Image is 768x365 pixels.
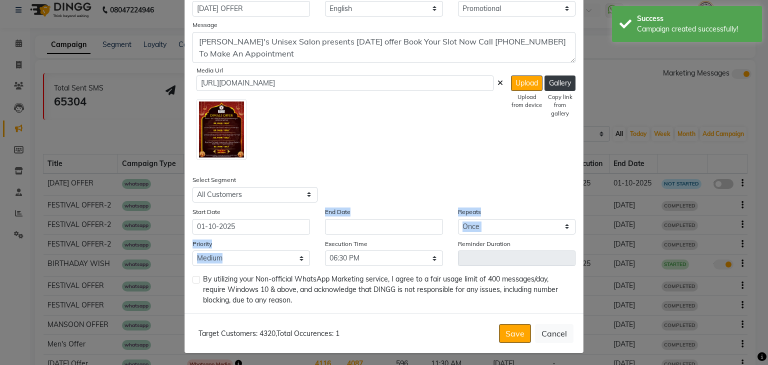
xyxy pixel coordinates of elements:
[196,99,246,160] img: Attachment Preview
[192,20,217,29] label: Message
[499,324,531,343] button: Save
[511,75,542,91] button: Upload
[637,24,754,34] div: Campaign created successfully!
[325,239,367,248] label: Execution Time
[458,207,481,216] label: Repeats
[544,93,575,118] div: Copy link from gallery
[192,175,236,184] label: Select Segment
[192,207,220,216] label: Start Date
[196,75,493,91] input: ex. https://img.dingg.app/invoice.jpg or uploaded image name
[637,13,754,24] div: Success
[458,239,510,248] label: Reminder Duration
[276,329,339,338] span: Total Occurences: 1
[544,75,575,91] button: Gallery
[203,274,567,305] span: By utilizing your Non-official WhatsApp Marketing service, I agree to a fair usage limit of 400 m...
[192,239,212,248] label: Priority
[511,93,542,110] div: Upload from device
[192,1,310,16] input: Enter Title
[535,324,573,343] button: Cancel
[325,207,350,216] label: End Date
[198,329,275,338] span: Target Customers: 4320
[194,328,339,339] div: ,
[196,66,223,75] label: Media Url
